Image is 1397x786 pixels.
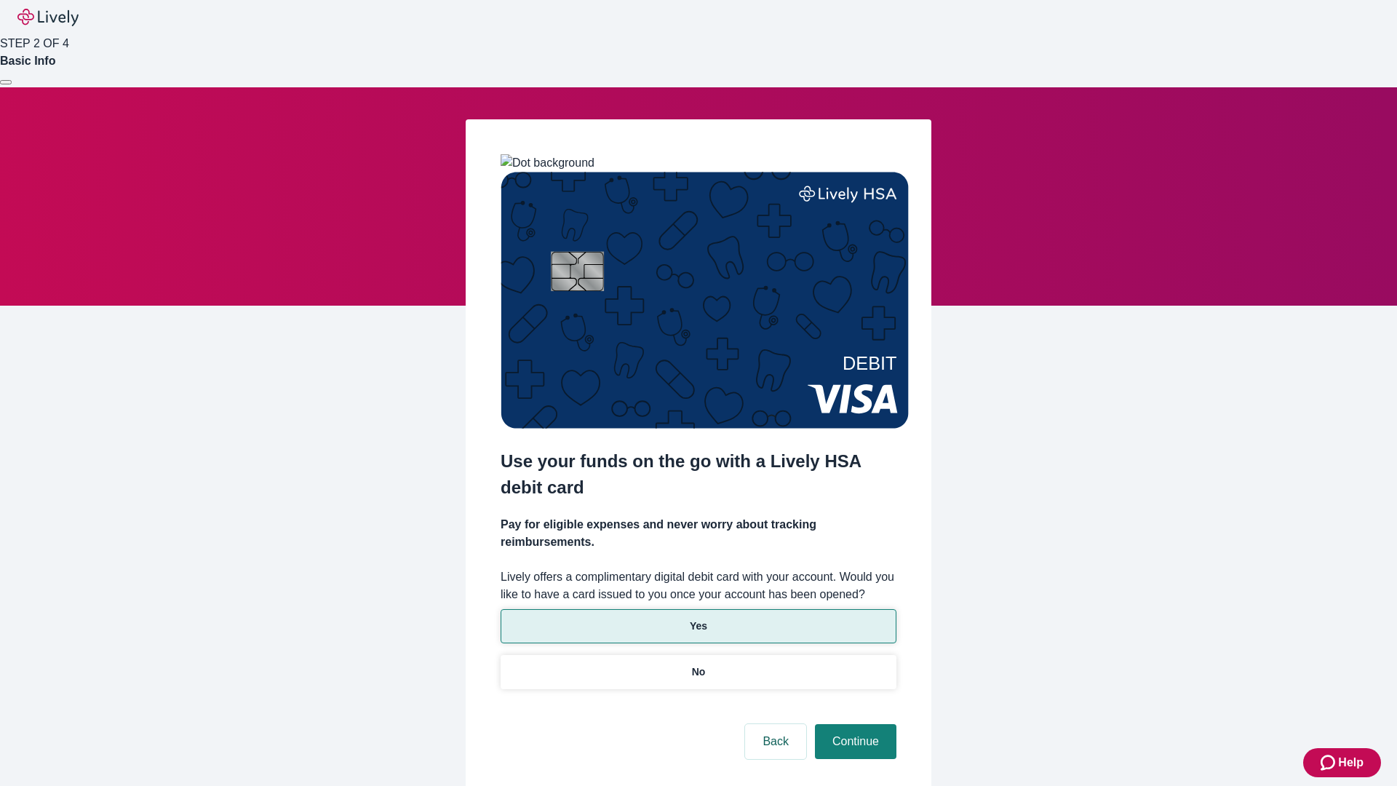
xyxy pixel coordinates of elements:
[501,448,896,501] h2: Use your funds on the go with a Lively HSA debit card
[1303,748,1381,777] button: Zendesk support iconHelp
[501,154,594,172] img: Dot background
[815,724,896,759] button: Continue
[1338,754,1364,771] span: Help
[745,724,806,759] button: Back
[1321,754,1338,771] svg: Zendesk support icon
[501,655,896,689] button: No
[690,619,707,634] p: Yes
[501,609,896,643] button: Yes
[501,516,896,551] h4: Pay for eligible expenses and never worry about tracking reimbursements.
[501,568,896,603] label: Lively offers a complimentary digital debit card with your account. Would you like to have a card...
[17,9,79,26] img: Lively
[501,172,909,429] img: Debit card
[692,664,706,680] p: No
